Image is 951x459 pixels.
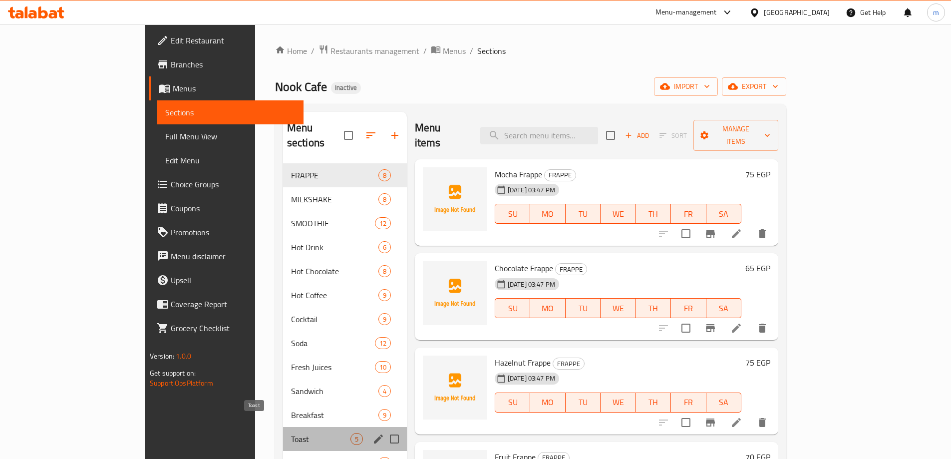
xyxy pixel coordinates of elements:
[283,259,407,283] div: Hot Chocolate8
[566,204,601,224] button: TU
[171,58,296,70] span: Branches
[291,385,378,397] span: Sandwich
[338,125,359,146] span: Select all sections
[495,298,530,318] button: SU
[566,393,601,413] button: TU
[640,301,667,316] span: TH
[379,243,390,252] span: 6
[291,313,378,325] span: Cocktail
[149,220,304,244] a: Promotions
[291,169,378,181] span: FRAPPE
[722,77,786,96] button: export
[745,261,770,275] h6: 65 EGP
[495,167,542,182] span: Mocha Frappe
[283,211,407,235] div: SMOOTHIE12
[530,298,565,318] button: MO
[291,217,375,229] span: SMOOTHIE
[730,228,742,240] a: Edit menu item
[318,44,419,57] a: Restaurants management
[379,171,390,180] span: 8
[291,193,378,205] span: MILKSHAKE
[654,77,718,96] button: import
[534,395,561,410] span: MO
[431,44,466,57] a: Menus
[671,298,706,318] button: FR
[495,355,551,370] span: Hazelnut Frappe
[933,7,939,18] span: m
[662,80,710,93] span: import
[750,222,774,246] button: delete
[671,393,706,413] button: FR
[375,219,390,228] span: 12
[379,387,390,396] span: 4
[283,355,407,379] div: Fresh Juices10
[423,167,487,231] img: Mocha Frappe
[706,298,741,318] button: SA
[553,358,584,370] span: FRAPPE
[764,7,830,18] div: [GEOGRAPHIC_DATA]
[291,433,350,445] span: Toast
[566,298,601,318] button: TU
[570,301,597,316] span: TU
[601,204,635,224] button: WE
[165,106,296,118] span: Sections
[706,393,741,413] button: SA
[150,367,196,380] span: Get support on:
[378,169,391,181] div: items
[530,204,565,224] button: MO
[415,120,468,150] h2: Menu items
[171,274,296,286] span: Upsell
[378,409,391,421] div: items
[675,223,696,244] span: Select to update
[379,195,390,204] span: 8
[350,433,363,445] div: items
[530,393,565,413] button: MO
[291,337,375,349] span: Soda
[157,148,304,172] a: Edit Menu
[291,265,378,277] span: Hot Chocolate
[750,316,774,340] button: delete
[480,127,598,144] input: search
[379,315,390,324] span: 9
[423,261,487,325] img: Chocolate Frappe
[499,301,526,316] span: SU
[378,313,391,325] div: items
[375,363,390,372] span: 10
[149,76,304,100] a: Menus
[378,241,391,253] div: items
[675,207,702,221] span: FR
[379,411,390,420] span: 9
[570,395,597,410] span: TU
[601,393,635,413] button: WE
[291,289,378,301] span: Hot Coffee
[283,331,407,355] div: Soda12
[283,379,407,403] div: Sandwich4
[378,385,391,397] div: items
[171,322,296,334] span: Grocery Checklist
[379,291,390,300] span: 9
[311,45,315,57] li: /
[495,393,530,413] button: SU
[149,268,304,292] a: Upsell
[283,163,407,187] div: FRAPPE8
[149,52,304,76] a: Branches
[470,45,473,57] li: /
[710,395,737,410] span: SA
[283,307,407,331] div: Cocktail9
[675,412,696,433] span: Select to update
[640,207,667,221] span: TH
[640,395,667,410] span: TH
[605,207,632,221] span: WE
[331,83,361,92] span: Inactive
[371,432,386,447] button: edit
[675,318,696,339] span: Select to update
[570,207,597,221] span: TU
[291,361,375,373] span: Fresh Juices
[423,45,427,57] li: /
[675,301,702,316] span: FR
[283,187,407,211] div: MILKSHAKE8
[171,178,296,190] span: Choice Groups
[331,82,361,94] div: Inactive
